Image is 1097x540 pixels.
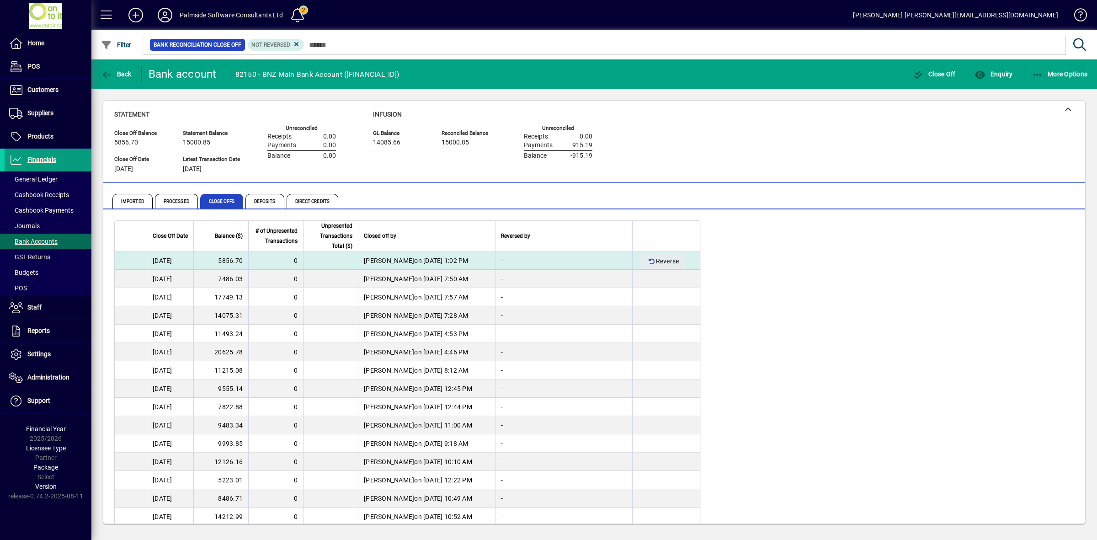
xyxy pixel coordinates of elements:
a: Customers [5,79,91,102]
a: Home [5,32,91,55]
span: Package [33,464,58,471]
span: Home [27,39,44,47]
td: [DATE] [147,380,193,398]
td: - [495,251,632,270]
button: More Options [1030,66,1090,82]
span: Close Off [913,70,956,78]
td: 7822.88 [193,398,248,416]
span: GL Balance [373,130,428,136]
div: Bank account [149,67,217,81]
td: [DATE] [147,489,193,508]
span: [DATE] [114,166,133,173]
td: [DATE] [147,306,193,325]
span: Enquiry [975,70,1012,78]
span: Close Offs [200,194,243,209]
span: [DATE] [183,166,202,173]
span: 15000.85 [442,139,469,146]
td: 0 [248,398,303,416]
span: Suppliers [27,109,53,117]
td: on [DATE] 7:50 AM [358,270,495,288]
td: 8486.71 [193,489,248,508]
span: Payments [267,142,296,149]
span: Receipts [267,133,292,140]
td: - [495,508,632,526]
span: [PERSON_NAME] [364,513,414,520]
td: [DATE] [147,270,193,288]
span: Receipts [524,133,548,140]
td: 0 [248,434,303,453]
span: # of Unpresented Transactions [254,226,298,246]
a: Administration [5,366,91,389]
span: Reverse [648,254,679,269]
div: Palmside Software Consultants Ltd [180,8,283,22]
button: Add [121,7,150,23]
td: 12126.16 [193,453,248,471]
button: Reverse [640,253,686,269]
span: Statement Balance [183,130,240,136]
span: Reversed by [501,231,530,241]
td: [DATE] [147,288,193,306]
span: Reports [27,327,50,334]
button: Enquiry [972,66,1015,82]
span: 0.00 [323,142,336,149]
td: 14075.31 [193,306,248,325]
span: Close Off Date [153,231,188,241]
td: - [495,471,632,489]
td: on [DATE] 7:28 AM [358,306,495,325]
span: 915.19 [572,142,592,149]
td: 14212.99 [193,508,248,526]
td: 17749.13 [193,288,248,306]
td: - [495,325,632,343]
span: [PERSON_NAME] [364,458,414,465]
td: [DATE] [147,325,193,343]
td: on [DATE] 10:52 AM [358,508,495,526]
span: Close Off Balance [114,130,169,136]
span: [PERSON_NAME] [364,422,414,429]
span: [PERSON_NAME] [364,385,414,392]
span: Balance [524,152,547,160]
span: POS [27,63,40,70]
span: Settings [27,350,51,358]
td: - [495,361,632,380]
td: on [DATE] 4:53 PM [358,325,495,343]
span: Journals [9,222,40,230]
a: Products [5,125,91,148]
td: 0 [248,453,303,471]
td: 0 [248,343,303,361]
span: Bank Accounts [9,238,58,245]
a: Bank Accounts [5,234,91,249]
td: 0 [248,471,303,489]
span: Financial Year [26,425,66,433]
span: Version [35,483,57,490]
td: [DATE] [147,398,193,416]
td: on [DATE] 8:12 AM [358,361,495,380]
td: [DATE] [147,471,193,489]
td: 7486.03 [193,270,248,288]
span: GST Returns [9,253,50,261]
span: POS [9,284,27,292]
span: 15000.85 [183,139,210,146]
span: Licensee Type [26,444,66,452]
a: Staff [5,296,91,319]
span: Bank Reconciliation Close Off [154,40,241,49]
td: - [495,416,632,434]
td: 5223.01 [193,471,248,489]
a: Knowledge Base [1067,2,1086,32]
td: 0 [248,416,303,434]
a: Cashbook Receipts [5,187,91,203]
div: [PERSON_NAME] [PERSON_NAME][EMAIL_ADDRESS][DOMAIN_NAME] [853,8,1058,22]
span: Not reversed [251,42,290,48]
td: [DATE] [147,434,193,453]
span: Support [27,397,50,404]
td: - [495,270,632,288]
app-page-header-button: Back [91,66,142,82]
td: 5856.70 [193,251,248,270]
td: [DATE] [147,508,193,526]
a: Cashbook Payments [5,203,91,218]
span: [PERSON_NAME] [364,403,414,411]
td: 0 [248,508,303,526]
a: GST Returns [5,249,91,265]
td: [DATE] [147,343,193,361]
td: on [DATE] 12:45 PM [358,380,495,398]
td: - [495,380,632,398]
